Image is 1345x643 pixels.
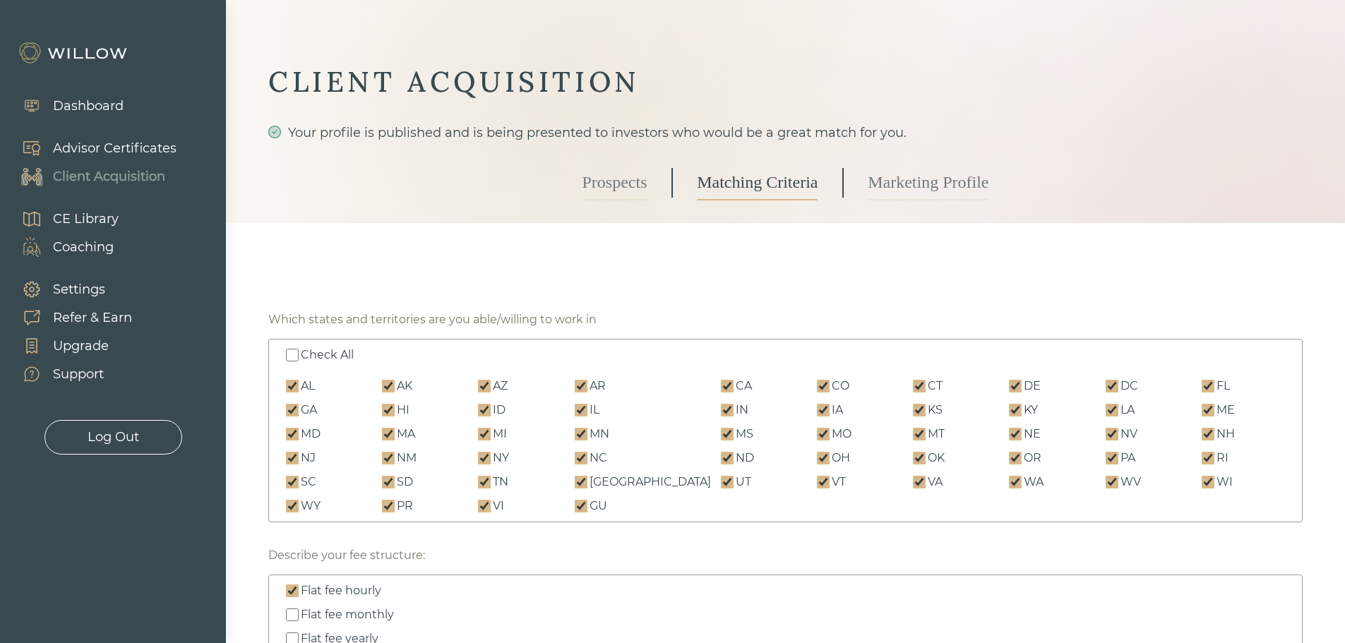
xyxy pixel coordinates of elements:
input: NC [575,452,587,464]
div: OH [832,450,850,467]
div: [GEOGRAPHIC_DATA] [590,474,711,491]
input: SD [382,476,395,488]
input: MD [286,428,299,440]
input: IA [817,404,830,416]
div: Flat fee monthly [301,606,394,623]
div: ME [1217,402,1235,419]
div: WY [301,498,321,515]
div: Settings [53,280,105,299]
div: NV [1120,426,1137,443]
div: NM [397,450,417,467]
div: MN [590,426,609,443]
div: MS [736,426,753,443]
input: OR [1009,452,1022,464]
div: Flat fee hourly [301,582,381,599]
input: IN [721,404,734,416]
div: KS [928,402,943,419]
div: RI [1217,450,1229,467]
div: MI [493,426,507,443]
div: AL [301,378,315,395]
img: Willow [18,42,131,64]
div: Dashboard [53,97,124,116]
input: NH [1202,428,1214,440]
div: VT [832,474,846,491]
div: IN [736,402,748,419]
input: OK [913,452,926,464]
input: NY [478,452,491,464]
div: AR [590,378,606,395]
input: AL [286,380,299,392]
div: PA [1120,450,1135,467]
input: VI [478,500,491,512]
div: SC [301,474,316,491]
input: ND [721,452,734,464]
div: NH [1217,426,1235,443]
a: Coaching [7,233,119,261]
div: Advisor Certificates [53,139,177,158]
input: UT [721,476,734,488]
div: Which states and territories are you able/willing to work in [268,311,597,328]
input: CA [721,380,734,392]
div: CA [736,378,752,395]
input: GU [575,500,587,512]
input: WY [286,500,299,512]
input: RI [1202,452,1214,464]
a: Dashboard [7,92,124,120]
input: WI [1202,476,1214,488]
div: CT [928,378,943,395]
a: Prospects [582,165,647,200]
input: KS [913,404,926,416]
div: Check All [301,347,354,363]
a: Client Acquisition [7,162,177,191]
input: Flat fee hourly [286,584,299,597]
input: MA [382,428,395,440]
input: KY [1009,404,1022,416]
input: CT [913,380,926,392]
div: Support [53,365,104,384]
input: VA [913,476,926,488]
a: Matching Criteria [697,165,818,200]
input: AZ [478,380,491,392]
input: VT [817,476,830,488]
div: UT [736,474,751,491]
input: TN [478,476,491,488]
div: MA [397,426,415,443]
input: WV [1106,476,1118,488]
input: NM [382,452,395,464]
input: OH [817,452,830,464]
div: ND [736,450,754,467]
a: Advisor Certificates [7,134,177,162]
div: LA [1120,402,1135,419]
div: Refer & Earn [53,308,132,327]
input: WA [1009,476,1022,488]
div: MT [928,426,945,443]
div: CLIENT ACQUISITION [268,64,1303,100]
a: Refer & Earn [7,304,132,332]
div: IL [590,402,599,419]
input: GA [286,404,299,416]
div: DC [1120,378,1138,395]
input: Flat fee monthly [286,608,299,621]
div: VI [493,498,504,515]
a: Settings [7,275,132,304]
input: MS [721,428,734,440]
a: Marketing Profile [868,165,988,200]
div: PR [397,498,413,515]
div: CE Library [53,210,119,229]
div: IA [832,402,843,419]
div: NY [493,450,509,467]
div: HI [397,402,410,419]
input: MN [575,428,587,440]
input: ME [1202,404,1214,416]
div: FL [1217,378,1230,395]
input: AK [382,380,395,392]
div: NC [590,450,607,467]
input: HI [382,404,395,416]
div: Coaching [53,238,114,257]
input: PA [1106,452,1118,464]
input: NE [1009,428,1022,440]
input: FL [1202,380,1214,392]
div: GU [590,498,607,515]
div: Upgrade [53,337,109,356]
div: AZ [493,378,508,395]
